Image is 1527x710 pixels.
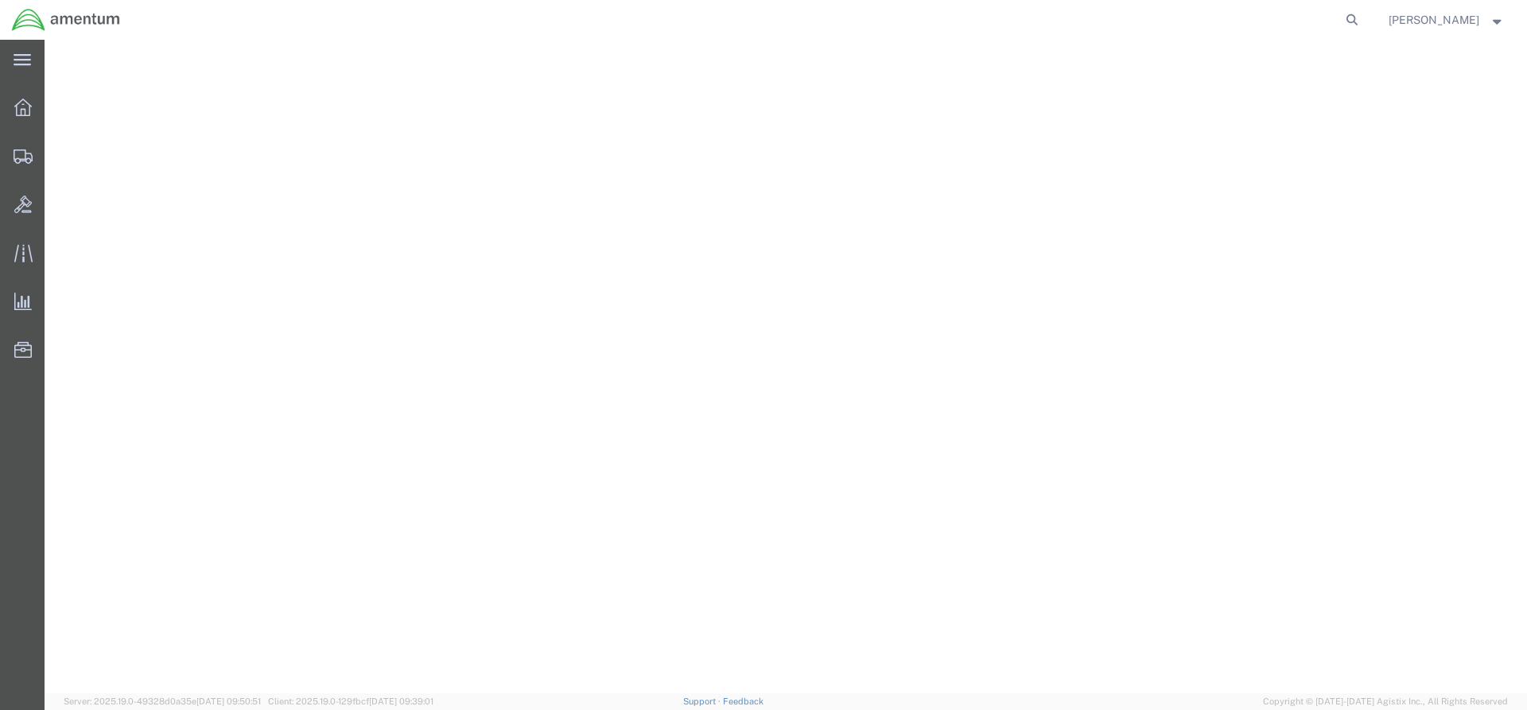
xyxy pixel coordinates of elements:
[1388,10,1506,29] button: [PERSON_NAME]
[196,696,261,706] span: [DATE] 09:50:51
[369,696,433,706] span: [DATE] 09:39:01
[268,696,433,706] span: Client: 2025.19.0-129fbcf
[11,8,121,32] img: logo
[1389,11,1479,29] span: Jessica White
[683,696,723,706] a: Support
[1263,695,1508,708] span: Copyright © [DATE]-[DATE] Agistix Inc., All Rights Reserved
[64,696,261,706] span: Server: 2025.19.0-49328d0a35e
[723,696,763,706] a: Feedback
[45,40,1527,693] iframe: FS Legacy Container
